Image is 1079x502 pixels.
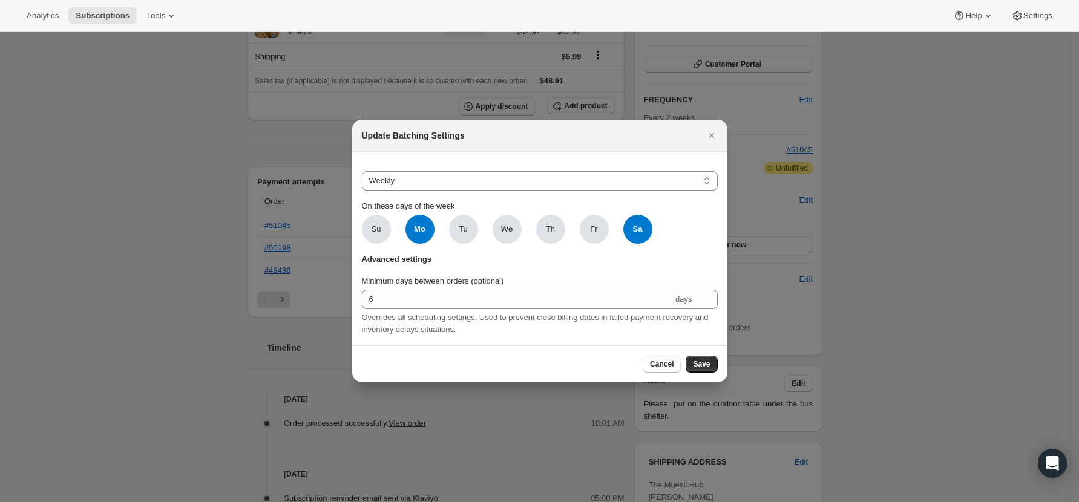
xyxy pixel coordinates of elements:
span: Su [372,223,381,235]
button: Cancel [643,356,681,373]
button: Help [946,7,1001,24]
button: Close [703,127,720,144]
div: Open Intercom Messenger [1038,449,1067,478]
span: On these days of the week [362,201,455,210]
span: Mo [405,215,435,244]
span: Settings [1023,11,1052,21]
span: Tools [146,11,165,21]
button: Analytics [19,7,66,24]
button: Save [686,356,717,373]
button: Tools [139,7,185,24]
span: Help [965,11,982,21]
h2: Update Batching Settings [362,129,465,142]
button: Subscriptions [68,7,137,24]
span: Minimum days between orders (optional) [362,276,504,285]
span: Analytics [27,11,59,21]
span: Cancel [650,359,674,369]
span: Fr [590,223,597,235]
span: days [675,295,692,304]
button: Settings [1004,7,1060,24]
span: Advanced settings [362,253,432,266]
span: Subscriptions [76,11,130,21]
span: Tu [459,223,468,235]
span: Overrides all scheduling settings. Used to prevent close billing dates in failed payment recovery... [362,313,709,334]
span: Sa [623,215,652,244]
span: Save [693,359,710,369]
span: Th [546,223,555,235]
span: We [501,223,513,235]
